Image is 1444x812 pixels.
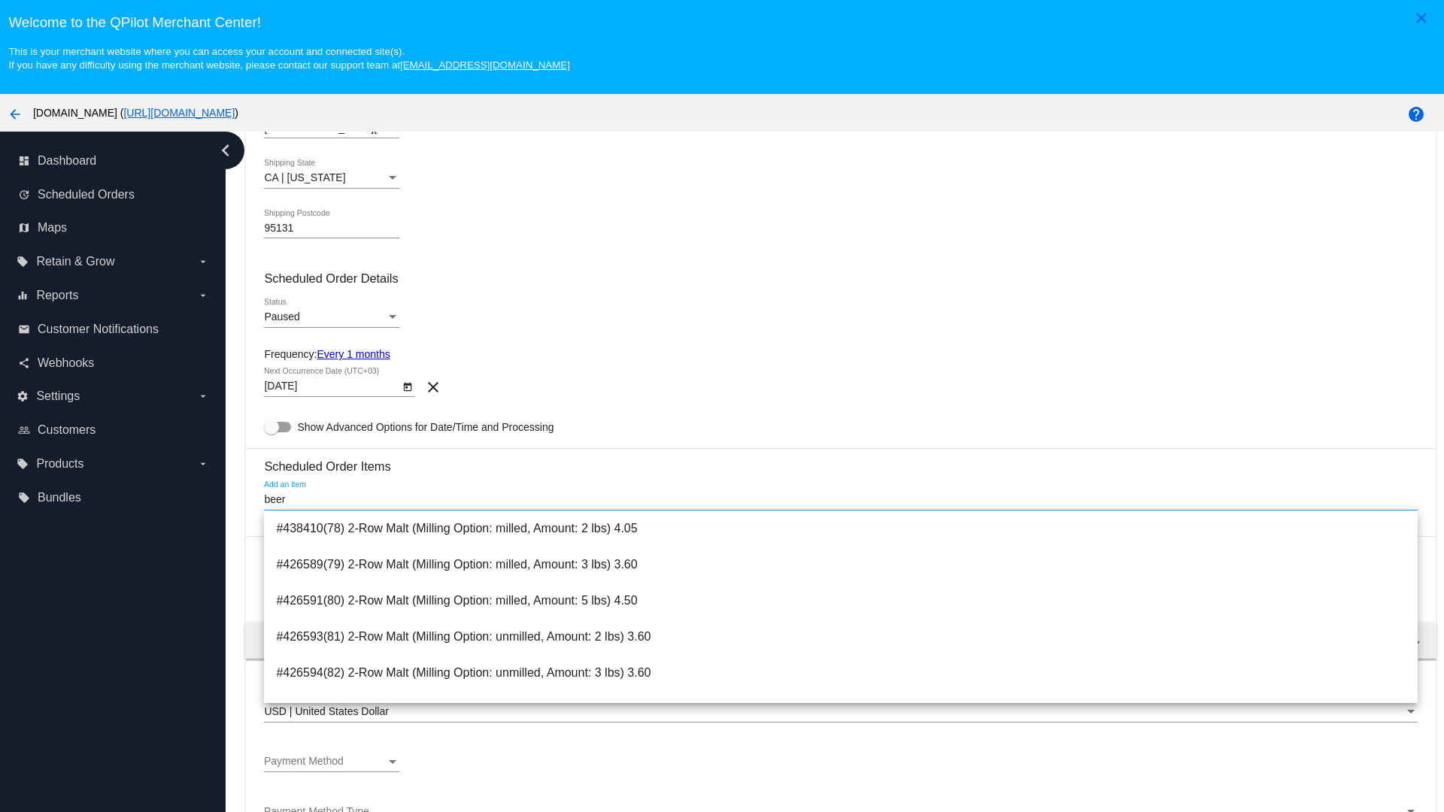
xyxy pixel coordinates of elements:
[399,378,415,394] button: Open calendar
[197,256,209,268] i: arrow_drop_down
[245,623,1436,659] mat-expansion-panel-header: Order total 0.00
[38,491,81,504] span: Bundles
[264,171,345,183] span: CA | [US_STATE]
[264,223,399,235] input: Shipping Postcode
[18,222,30,234] i: map
[17,458,29,470] i: local_offer
[38,323,159,336] span: Customer Notifications
[1407,105,1425,123] mat-icon: help
[197,390,209,402] i: arrow_drop_down
[18,492,30,504] i: local_offer
[8,14,1435,31] h3: Welcome to the QPilot Merchant Center!
[18,189,30,201] i: update
[36,255,114,268] span: Retain & Grow
[276,655,1405,691] span: #426594(82) 2-Row Malt (Milling Option: unmilled, Amount: 3 lbs) 3.60
[276,619,1405,655] span: #426593(81) 2-Row Malt (Milling Option: unmilled, Amount: 2 lbs) 3.60
[264,271,1417,286] h3: Scheduled Order Details
[264,494,1417,506] input: Add an item
[38,423,96,437] span: Customers
[38,188,135,201] span: Scheduled Orders
[214,138,238,162] i: chevron_left
[264,705,388,717] span: USD | United States Dollar
[38,154,96,168] span: Dashboard
[197,289,209,301] i: arrow_drop_down
[123,107,235,119] a: [URL][DOMAIN_NAME]
[264,706,1417,718] mat-select: Currency
[18,424,30,436] i: people_outline
[18,317,209,341] a: email Customer Notifications
[264,756,399,768] mat-select: Payment Method
[18,183,209,207] a: update Scheduled Orders
[264,448,1417,474] h3: Scheduled Order Items
[18,486,209,510] a: local_offer Bundles
[263,635,321,647] span: Order total
[36,457,83,471] span: Products
[36,289,78,302] span: Reports
[197,458,209,470] i: arrow_drop_down
[264,172,399,184] mat-select: Shipping State
[18,323,30,335] i: email
[33,107,238,119] span: [DOMAIN_NAME] ( )
[18,351,209,375] a: share Webhooks
[264,311,299,323] span: Paused
[264,348,1417,360] div: Frequency:
[18,155,30,167] i: dashboard
[276,583,1405,619] span: #426591(80) 2-Row Malt (Milling Option: milled, Amount: 5 lbs) 4.50
[264,311,399,323] mat-select: Status
[276,511,1405,547] span: #438410(78) 2-Row Malt (Milling Option: milled, Amount: 2 lbs) 4.05
[18,216,209,240] a: map Maps
[8,46,569,71] small: This is your merchant website where you can access your account and connected site(s). If you hav...
[17,390,29,402] i: settings
[17,256,29,268] i: local_offer
[18,418,209,442] a: people_outline Customers
[297,420,554,435] span: Show Advanced Options for Date/Time and Processing
[17,289,29,301] i: equalizer
[264,380,399,392] input: Next Occurrence Date (UTC+03)
[276,547,1405,583] span: #426589(79) 2-Row Malt (Milling Option: milled, Amount: 3 lbs) 3.60
[18,357,30,369] i: share
[276,691,1405,727] span: #438411(83) 2-Row Malt (Milling Option: unmilled, Amount: 5 lbs) 4.50
[317,348,390,360] a: Every 1 months
[36,389,80,403] span: Settings
[38,356,94,370] span: Webhooks
[400,59,570,71] a: [EMAIL_ADDRESS][DOMAIN_NAME]
[6,105,24,123] mat-icon: arrow_back
[1412,9,1430,27] mat-icon: close
[264,755,344,767] span: Payment Method
[38,221,67,235] span: Maps
[18,149,209,173] a: dashboard Dashboard
[424,378,442,396] mat-icon: clear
